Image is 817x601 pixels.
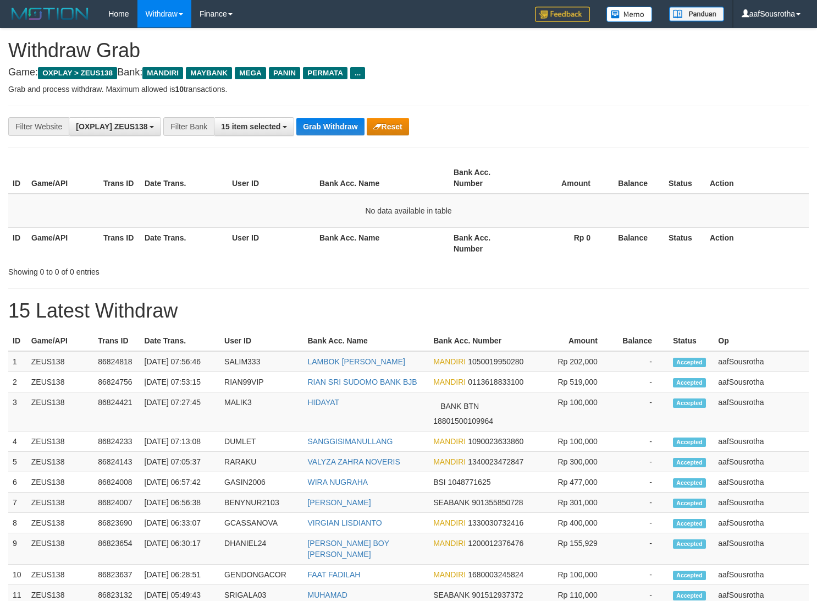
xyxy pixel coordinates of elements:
td: [DATE] 07:27:45 [140,392,220,431]
td: [DATE] 07:56:46 [140,351,220,372]
td: 3 [8,392,27,431]
td: 86824143 [93,452,140,472]
td: ZEUS138 [27,392,94,431]
th: Action [705,162,809,194]
th: Amount [534,331,614,351]
strong: 10 [175,85,184,94]
td: ZEUS138 [27,472,94,493]
td: ZEUS138 [27,565,94,585]
h1: 15 Latest Withdraw [8,300,809,322]
span: Copy 901355850728 to clipboard [472,498,523,507]
span: MANDIRI [433,539,466,548]
th: Trans ID [99,227,140,259]
td: aafSousrotha [714,431,809,452]
p: Grab and process withdraw. Maximum allowed is transactions. [8,84,809,95]
a: WIRA NUGRAHA [307,478,368,487]
td: Rp 100,000 [534,392,614,431]
button: [OXPLAY] ZEUS138 [69,117,161,136]
td: - [614,513,669,533]
a: [PERSON_NAME] BOY [PERSON_NAME] [307,539,389,559]
th: Bank Acc. Number [449,227,521,259]
th: Balance [614,331,669,351]
td: ZEUS138 [27,493,94,513]
span: Accepted [673,398,706,408]
span: PANIN [269,67,300,79]
td: 86824233 [93,431,140,452]
td: Rp 155,929 [534,533,614,565]
span: Accepted [673,458,706,467]
span: SEABANK [433,591,470,599]
span: MANDIRI [142,67,183,79]
td: - [614,493,669,513]
span: MANDIRI [433,378,466,386]
td: [DATE] 06:56:38 [140,493,220,513]
th: Rp 0 [521,227,607,259]
h4: Game: Bank: [8,67,809,78]
td: DUMLET [220,431,303,452]
td: 4 [8,431,27,452]
td: 5 [8,452,27,472]
td: [DATE] 06:33:07 [140,513,220,533]
img: Button%20Memo.svg [606,7,653,22]
span: Accepted [673,378,706,387]
td: [DATE] 06:57:42 [140,472,220,493]
td: RARAKU [220,452,303,472]
td: [DATE] 07:13:08 [140,431,220,452]
td: Rp 519,000 [534,372,614,392]
td: 86824421 [93,392,140,431]
th: User ID [228,227,315,259]
td: Rp 301,000 [534,493,614,513]
span: MANDIRI [433,357,466,366]
span: BSI [433,478,446,487]
td: Rp 477,000 [534,472,614,493]
td: 86824756 [93,372,140,392]
span: Accepted [673,499,706,508]
th: Balance [607,227,664,259]
div: Filter Bank [163,117,214,136]
span: [OXPLAY] ZEUS138 [76,122,147,131]
span: Accepted [673,591,706,600]
div: Filter Website [8,117,69,136]
th: ID [8,331,27,351]
span: Accepted [673,519,706,528]
th: Status [664,162,705,194]
span: PERMATA [303,67,347,79]
span: MAYBANK [186,67,232,79]
th: Game/API [27,331,94,351]
td: [DATE] 06:30:17 [140,533,220,565]
a: SANGGISIMANULLANG [307,437,393,446]
td: RIAN99VIP [220,372,303,392]
img: Feedback.jpg [535,7,590,22]
th: Date Trans. [140,227,228,259]
th: Status [669,331,714,351]
td: BENYNUR2103 [220,493,303,513]
a: HIDAYAT [307,398,339,407]
th: Status [664,227,705,259]
th: Bank Acc. Name [315,227,449,259]
span: MANDIRI [433,437,466,446]
th: Action [705,227,809,259]
a: FAAT FADILAH [307,570,360,579]
th: Op [714,331,809,351]
span: Copy 1050019950280 to clipboard [468,357,523,366]
th: Game/API [27,227,99,259]
td: 86823654 [93,533,140,565]
span: Copy 1680003245824 to clipboard [468,570,523,579]
td: 9 [8,533,27,565]
th: Trans ID [93,331,140,351]
span: Copy 1090023633860 to clipboard [468,437,523,446]
td: GCASSANOVA [220,513,303,533]
td: 8 [8,513,27,533]
span: MANDIRI [433,570,466,579]
span: MANDIRI [433,457,466,466]
td: - [614,431,669,452]
span: Accepted [673,438,706,447]
a: VIRGIAN LISDIANTO [307,518,382,527]
td: aafSousrotha [714,351,809,372]
th: Bank Acc. Name [315,162,449,194]
a: RIAN SRI SUDOMO BANK BJB [307,378,417,386]
td: ZEUS138 [27,533,94,565]
span: Copy 1048771625 to clipboard [448,478,491,487]
td: aafSousrotha [714,513,809,533]
span: ... [350,67,365,79]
